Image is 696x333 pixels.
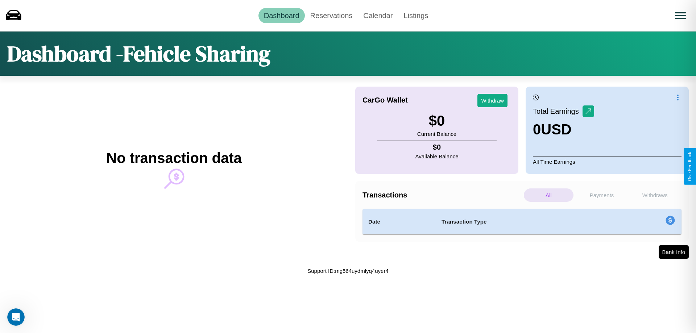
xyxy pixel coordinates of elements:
[417,129,456,139] p: Current Balance
[106,150,241,166] h2: No transaction data
[362,209,681,234] table: simple table
[368,217,430,226] h4: Date
[524,188,573,202] p: All
[533,157,681,167] p: All Time Earnings
[362,191,522,199] h4: Transactions
[415,151,459,161] p: Available Balance
[7,308,25,326] iframe: Intercom live chat
[307,266,388,276] p: Support ID: mg564uydmlyq4uyer4
[659,245,689,259] button: Bank Info
[533,105,583,118] p: Total Earnings
[687,152,692,181] div: Give Feedback
[442,217,606,226] h4: Transaction Type
[477,94,507,107] button: Withdraw
[7,39,270,68] h1: Dashboard - Fehicle Sharing
[258,8,305,23] a: Dashboard
[417,113,456,129] h3: $ 0
[670,5,691,26] button: Open menu
[362,96,408,104] h4: CarGo Wallet
[630,188,680,202] p: Withdraws
[305,8,358,23] a: Reservations
[398,8,434,23] a: Listings
[577,188,627,202] p: Payments
[358,8,398,23] a: Calendar
[533,121,594,138] h3: 0 USD
[415,143,459,151] h4: $ 0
